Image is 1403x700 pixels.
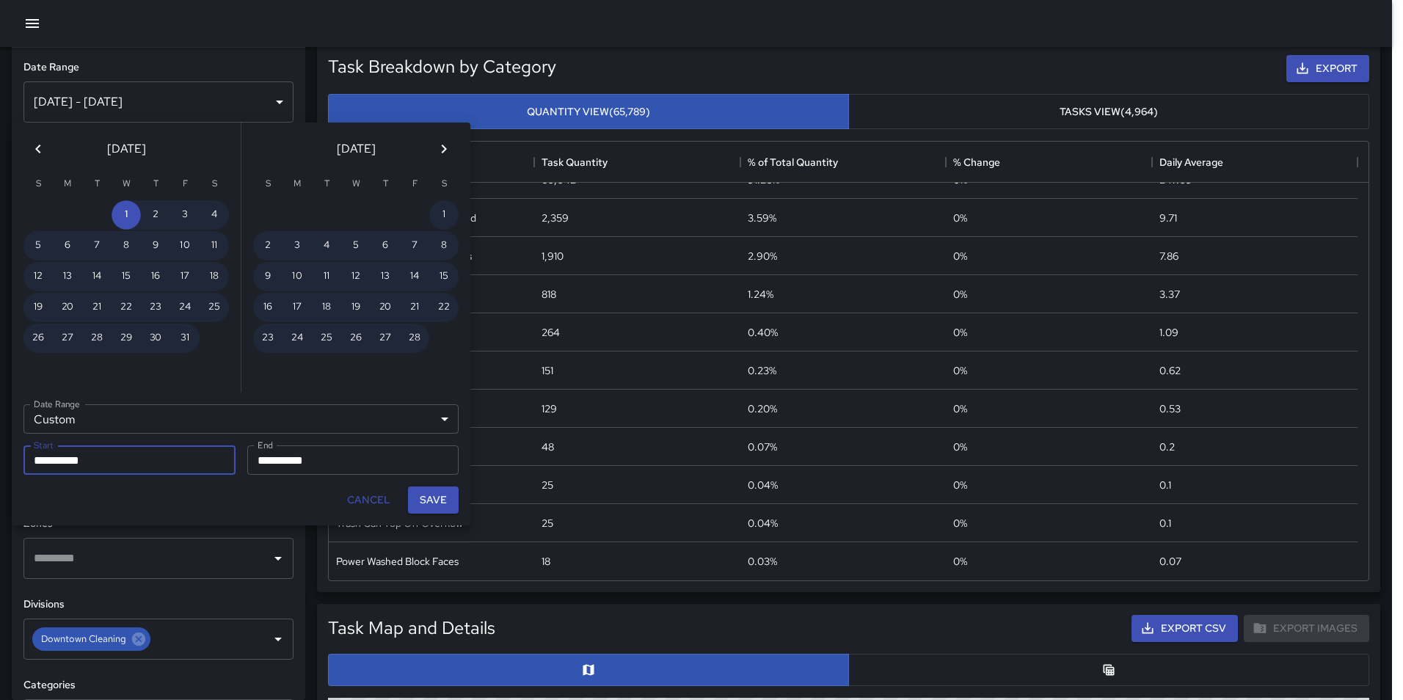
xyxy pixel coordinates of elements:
span: Sunday [25,169,51,199]
button: Save [408,486,459,514]
button: 21 [82,293,112,322]
button: 22 [429,293,459,322]
span: Friday [401,169,428,199]
span: Thursday [142,169,169,199]
button: 22 [112,293,141,322]
button: 27 [53,324,82,353]
button: 24 [170,293,200,322]
button: 12 [341,262,371,291]
button: 4 [200,200,229,230]
button: 7 [82,231,112,260]
button: 19 [341,293,371,322]
button: 28 [82,324,112,353]
button: 23 [141,293,170,322]
button: 16 [141,262,170,291]
button: 26 [23,324,53,353]
button: 8 [112,231,141,260]
span: Thursday [372,169,398,199]
button: 27 [371,324,400,353]
button: 26 [341,324,371,353]
button: Next month [429,134,459,164]
button: 1 [112,200,141,230]
button: 15 [112,262,141,291]
button: 2 [253,231,283,260]
span: Tuesday [84,169,110,199]
span: Wednesday [113,169,139,199]
button: 17 [283,293,312,322]
span: Monday [284,169,310,199]
span: Saturday [201,169,227,199]
button: 18 [312,293,341,322]
button: 21 [400,293,429,322]
button: 23 [253,324,283,353]
button: 9 [141,231,170,260]
button: 25 [200,293,229,322]
button: 13 [371,262,400,291]
button: 6 [53,231,82,260]
button: Cancel [341,486,396,514]
button: 18 [200,262,229,291]
button: 3 [283,231,312,260]
button: 30 [141,324,170,353]
button: 14 [82,262,112,291]
button: 15 [429,262,459,291]
span: Sunday [255,169,281,199]
button: 10 [170,231,200,260]
button: 10 [283,262,312,291]
button: 12 [23,262,53,291]
button: 29 [112,324,141,353]
span: Tuesday [313,169,340,199]
span: [DATE] [107,139,146,159]
button: 14 [400,262,429,291]
button: 20 [371,293,400,322]
button: 4 [312,231,341,260]
label: End [258,439,273,451]
button: 17 [170,262,200,291]
span: Friday [172,169,198,199]
button: 11 [312,262,341,291]
button: 28 [400,324,429,353]
button: 1 [429,200,459,230]
div: Custom [23,404,459,434]
span: Saturday [431,169,457,199]
button: Previous month [23,134,53,164]
button: 24 [283,324,312,353]
span: Wednesday [343,169,369,199]
label: Start [34,439,54,451]
button: 2 [141,200,170,230]
button: 9 [253,262,283,291]
button: 7 [400,231,429,260]
button: 5 [341,231,371,260]
button: 16 [253,293,283,322]
span: Monday [54,169,81,199]
button: 5 [23,231,53,260]
button: 25 [312,324,341,353]
span: [DATE] [337,139,376,159]
button: 13 [53,262,82,291]
button: 3 [170,200,200,230]
button: 8 [429,231,459,260]
button: 11 [200,231,229,260]
button: 20 [53,293,82,322]
button: 19 [23,293,53,322]
button: 31 [170,324,200,353]
button: 6 [371,231,400,260]
label: Date Range [34,398,80,410]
